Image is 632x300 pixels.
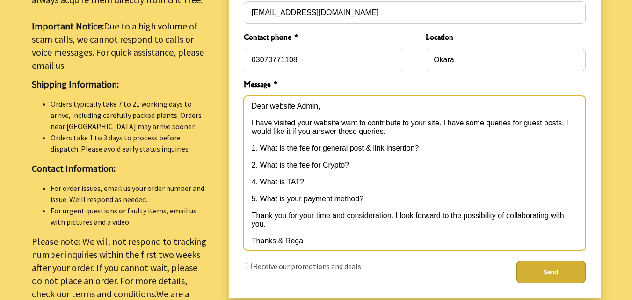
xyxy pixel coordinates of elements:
[51,132,206,154] li: Orders take 1 to 3 days to process before dispatch. Please avoid early status inquiries.
[426,31,585,45] span: Location
[244,79,586,92] span: Message *
[426,49,585,71] input: Location
[32,20,104,32] strong: Important Notice:
[253,262,361,271] label: Receive our promotions and deals
[516,261,586,283] button: Send
[244,96,586,250] textarea: Message *
[32,162,116,174] strong: Contact Information:
[244,31,403,45] span: Contact phone *
[244,49,403,71] input: Contact phone *
[51,183,206,205] li: For order issues, email us your order number and issue. We’ll respond as needed.
[51,205,206,227] li: For urgent questions or faulty items, email us with pictures and a video.
[32,78,119,90] strong: Shipping Information:
[51,98,206,132] li: Orders typically take 7 to 21 working days to arrive, including carefully packed plants. Orders n...
[244,1,586,24] input: E-mail Address *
